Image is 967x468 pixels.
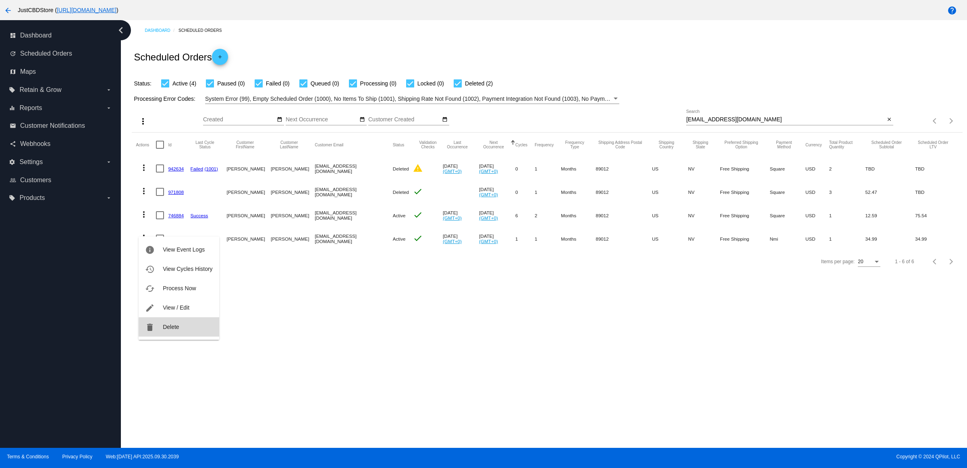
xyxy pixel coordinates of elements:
[163,246,205,253] span: View Event Logs
[163,304,189,311] span: View / Edit
[145,264,155,274] mat-icon: history
[145,322,155,332] mat-icon: delete
[163,324,179,330] span: Delete
[145,284,155,293] mat-icon: cached
[145,303,155,313] mat-icon: edit
[145,245,155,255] mat-icon: info
[163,285,196,291] span: Process Now
[163,266,212,272] span: View Cycles History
